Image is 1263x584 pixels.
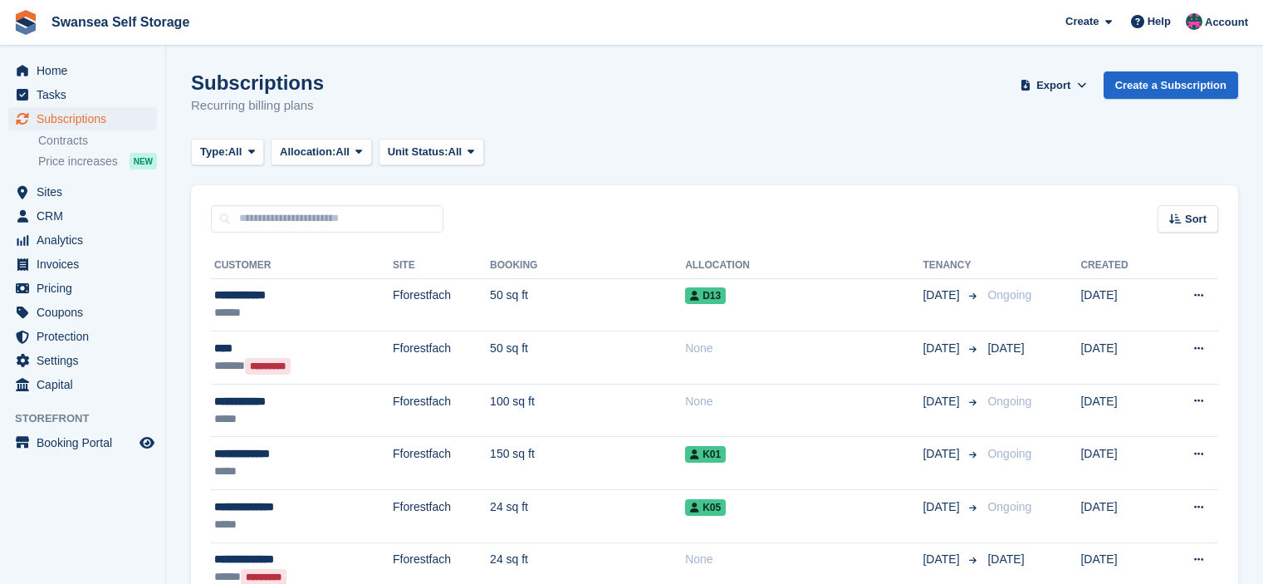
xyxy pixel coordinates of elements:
[13,10,38,35] img: stora-icon-8386f47178a22dfd0bd8f6a31ec36ba5ce8667c1dd55bd0f319d3a0aa187defe.svg
[448,144,463,160] span: All
[1080,331,1160,385] td: [DATE]
[685,551,923,568] div: None
[388,144,448,160] span: Unit Status:
[379,139,484,166] button: Unit Status: All
[228,144,242,160] span: All
[8,277,157,300] a: menu
[923,393,962,410] span: [DATE]
[1080,437,1160,490] td: [DATE]
[1017,71,1090,99] button: Export
[987,500,1031,513] span: Ongoing
[8,107,157,130] a: menu
[923,287,962,304] span: [DATE]
[211,253,393,279] th: Customer
[923,445,962,463] span: [DATE]
[393,437,490,490] td: Fforestfach
[37,107,136,130] span: Subscriptions
[1065,13,1099,30] span: Create
[8,325,157,348] a: menu
[987,288,1031,302] span: Ongoing
[923,253,981,279] th: Tenancy
[8,204,157,228] a: menu
[37,277,136,300] span: Pricing
[685,446,726,463] span: K01
[200,144,228,160] span: Type:
[8,228,157,252] a: menu
[685,393,923,410] div: None
[8,301,157,324] a: menu
[37,59,136,82] span: Home
[38,133,157,149] a: Contracts
[8,431,157,454] a: menu
[37,373,136,396] span: Capital
[1080,278,1160,331] td: [DATE]
[1185,211,1207,228] span: Sort
[490,253,685,279] th: Booking
[923,340,962,357] span: [DATE]
[37,228,136,252] span: Analytics
[38,154,118,169] span: Price increases
[1148,13,1171,30] span: Help
[923,498,962,516] span: [DATE]
[685,499,726,516] span: K05
[987,447,1031,460] span: Ongoing
[8,83,157,106] a: menu
[37,431,136,454] span: Booking Portal
[685,253,923,279] th: Allocation
[490,384,685,437] td: 100 sq ft
[490,278,685,331] td: 50 sq ft
[1080,490,1160,543] td: [DATE]
[130,153,157,169] div: NEW
[8,180,157,204] a: menu
[393,331,490,385] td: Fforestfach
[191,71,324,94] h1: Subscriptions
[393,384,490,437] td: Fforestfach
[923,551,962,568] span: [DATE]
[191,139,264,166] button: Type: All
[685,340,923,357] div: None
[490,331,685,385] td: 50 sq ft
[393,253,490,279] th: Site
[38,152,157,170] a: Price increases NEW
[271,139,372,166] button: Allocation: All
[987,395,1031,408] span: Ongoing
[8,253,157,276] a: menu
[1036,77,1070,94] span: Export
[1080,384,1160,437] td: [DATE]
[15,410,165,427] span: Storefront
[280,144,335,160] span: Allocation:
[37,204,136,228] span: CRM
[37,253,136,276] span: Invoices
[8,59,157,82] a: menu
[987,341,1024,355] span: [DATE]
[490,437,685,490] td: 150 sq ft
[1080,253,1160,279] th: Created
[1104,71,1238,99] a: Create a Subscription
[8,373,157,396] a: menu
[37,325,136,348] span: Protection
[1186,13,1202,30] img: Paul Davies
[987,552,1024,566] span: [DATE]
[137,433,157,453] a: Preview store
[37,301,136,324] span: Coupons
[335,144,350,160] span: All
[45,8,196,36] a: Swansea Self Storage
[191,96,324,115] p: Recurring billing plans
[685,287,726,304] span: D13
[8,349,157,372] a: menu
[490,490,685,543] td: 24 sq ft
[37,180,136,204] span: Sites
[393,278,490,331] td: Fforestfach
[1205,14,1248,31] span: Account
[393,490,490,543] td: Fforestfach
[37,83,136,106] span: Tasks
[37,349,136,372] span: Settings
